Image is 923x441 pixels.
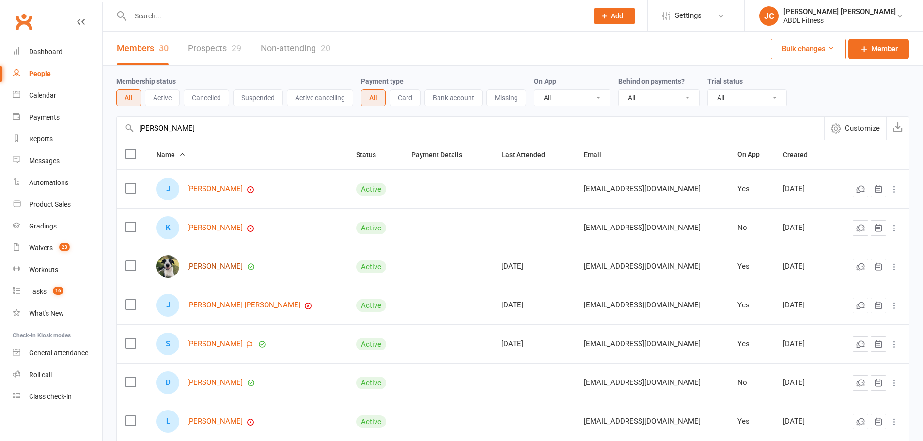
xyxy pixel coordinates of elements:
div: Payments [29,113,60,121]
span: Status [356,151,387,159]
a: Roll call [13,364,102,386]
div: Waivers [29,244,53,252]
span: Created [783,151,818,159]
div: [PERSON_NAME] [PERSON_NAME] [783,7,896,16]
a: Dashboard [13,41,102,63]
a: Payments [13,106,102,128]
a: Workouts [13,259,102,281]
label: Membership status [116,77,176,85]
input: Search... [127,9,581,23]
a: Automations [13,172,102,194]
a: [PERSON_NAME] [187,379,243,387]
div: Active [356,338,386,350]
a: Gradings [13,215,102,237]
a: Non-attending20 [261,32,330,65]
div: [DATE] [783,301,826,309]
div: J [156,178,179,200]
div: [DATE] [783,224,826,232]
button: Suspended [233,89,283,106]
div: J [156,294,179,317]
span: 23 [59,243,70,251]
div: Active [356,183,386,196]
div: Yes [737,262,766,271]
span: Customize [845,122,880,134]
a: Tasks 16 [13,281,102,303]
div: Class check-in [29,393,72,400]
div: Active [356,222,386,234]
div: Gradings [29,222,57,230]
div: 30 [159,43,169,53]
button: Cancelled [184,89,229,106]
div: People [29,70,51,77]
div: No [737,224,766,232]
a: Calendar [13,85,102,106]
button: Email [584,149,612,161]
button: Card [390,89,421,106]
button: Customize [824,117,886,140]
span: Email [584,151,612,159]
button: Active cancelling [287,89,353,106]
label: Behind on payments? [618,77,685,85]
label: Payment type [361,77,404,85]
div: 20 [321,43,330,53]
button: All [116,89,141,106]
div: Yes [737,417,766,426]
label: Trial status [707,77,743,85]
a: General attendance kiosk mode [13,342,102,364]
span: Settings [675,5,702,27]
button: All [361,89,386,106]
button: Last Attended [501,149,556,161]
span: 16 [53,287,63,295]
a: [PERSON_NAME] [187,417,243,426]
div: [DATE] [783,340,826,348]
div: No [737,379,766,387]
div: Yes [737,185,766,193]
span: [EMAIL_ADDRESS][DOMAIN_NAME] [584,257,701,275]
span: [EMAIL_ADDRESS][DOMAIN_NAME] [584,296,701,314]
div: What's New [29,309,64,317]
div: Workouts [29,266,58,274]
a: People [13,63,102,85]
div: [DATE] [783,379,826,387]
div: General attendance [29,349,88,357]
a: [PERSON_NAME] [PERSON_NAME] [187,301,300,309]
span: [EMAIL_ADDRESS][DOMAIN_NAME] [584,218,701,237]
div: Calendar [29,91,56,99]
a: Member [848,39,909,59]
div: S [156,333,179,355]
span: Last Attended [501,151,556,159]
div: Reports [29,135,53,143]
div: JC [759,6,779,26]
button: Bulk changes [771,39,846,59]
a: [PERSON_NAME] [187,224,243,232]
a: Messages [13,150,102,172]
div: Yes [737,340,766,348]
div: [DATE] [783,262,826,271]
span: Add [611,12,623,20]
div: Active [356,415,386,428]
div: Product Sales [29,200,71,208]
button: Status [356,149,387,161]
div: Yes [737,301,766,309]
div: Dashboard [29,48,63,56]
div: Roll call [29,371,52,379]
a: Prospects29 [188,32,241,65]
a: [PERSON_NAME] [187,340,243,348]
div: Active [356,377,386,389]
div: Active [356,299,386,312]
a: Waivers 23 [13,237,102,259]
div: [DATE] [501,262,566,271]
div: 29 [232,43,241,53]
div: [DATE] [783,417,826,426]
button: Payment Details [411,149,473,161]
div: Tasks [29,288,47,295]
div: [DATE] [501,340,566,348]
button: Name [156,149,186,161]
a: Clubworx [12,10,36,34]
a: Members30 [117,32,169,65]
label: On App [534,77,556,85]
div: [DATE] [501,301,566,309]
div: K [156,216,179,239]
a: Reports [13,128,102,150]
a: [PERSON_NAME] [187,262,243,271]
